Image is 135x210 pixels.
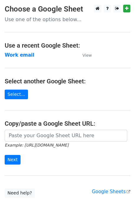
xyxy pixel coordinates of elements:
[5,155,21,165] input: Next
[92,189,130,194] a: Google Sheets
[5,5,130,14] h3: Choose a Google Sheet
[82,53,92,58] small: View
[5,16,130,23] p: Use one of the options below...
[5,120,130,127] h4: Copy/paste a Google Sheet URL:
[76,52,92,58] a: View
[5,188,35,198] a: Need help?
[5,42,130,49] h4: Use a recent Google Sheet:
[5,130,127,142] input: Paste your Google Sheet URL here
[5,90,28,99] a: Select...
[5,77,130,85] h4: Select another Google Sheet:
[5,52,34,58] a: Work email
[5,143,68,147] small: Example: [URL][DOMAIN_NAME]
